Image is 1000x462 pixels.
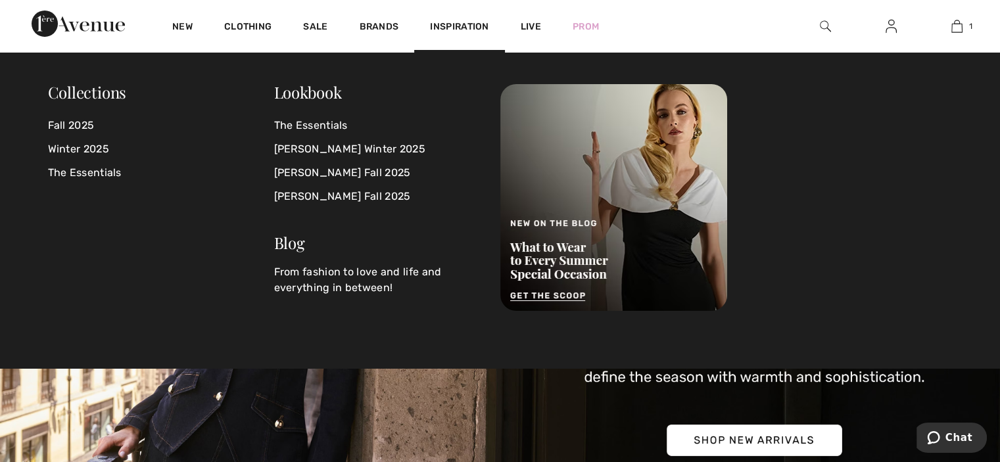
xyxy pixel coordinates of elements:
a: Blog [274,232,305,253]
a: Prom [573,20,599,34]
img: New on the Blog [500,84,727,311]
a: New [172,21,193,35]
a: New on the Blog [500,191,727,203]
img: 1ère Avenue [32,11,125,37]
a: The Essentials [48,161,274,185]
iframe: Opens a widget where you can chat to one of our agents [917,423,987,455]
span: 1 [969,20,972,32]
a: Winter 2025 [48,137,274,161]
img: search the website [820,18,831,34]
a: Live [521,20,541,34]
a: [PERSON_NAME] Fall 2025 [274,161,485,185]
a: Lookbook [274,81,342,103]
span: Inspiration [430,21,488,35]
a: Sign In [875,18,907,35]
span: Collections [48,81,127,103]
a: [PERSON_NAME] Fall 2025 [274,185,485,208]
img: My Bag [951,18,963,34]
p: From fashion to love and life and everything in between! [274,264,485,296]
a: The Essentials [274,114,485,137]
a: Clothing [224,21,272,35]
a: Brands [360,21,399,35]
a: Sale [303,21,327,35]
img: My Info [886,18,897,34]
a: 1 [924,18,989,34]
a: [PERSON_NAME] Winter 2025 [274,137,485,161]
a: Fall 2025 [48,114,274,137]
